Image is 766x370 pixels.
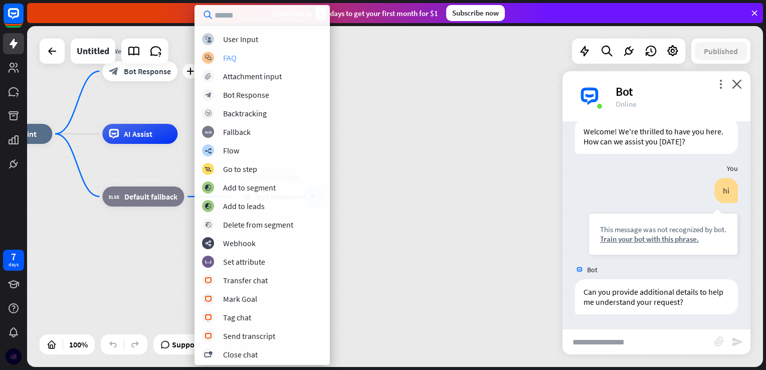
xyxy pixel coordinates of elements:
[124,129,152,139] span: AI Assist
[205,314,212,321] i: block_livechat
[205,259,212,265] i: block_set_attribute
[124,66,171,76] span: Bot Response
[172,336,201,352] span: Support
[575,119,738,154] div: Welcome! We're thrilled to have you here. How can we assist you [DATE]?
[616,84,738,99] div: Bot
[223,238,256,248] div: Webhook
[695,42,747,60] button: Published
[205,240,212,247] i: webhooks
[223,275,268,285] div: Transfer chat
[205,277,212,284] i: block_livechat
[223,108,267,118] div: Backtracking
[223,257,265,267] div: Set attribute
[223,53,237,63] div: FAQ
[66,336,91,352] div: 100%
[95,46,185,56] div: Welcome message
[223,220,293,230] div: Delete from segment
[109,192,119,202] i: block_fallback
[600,225,726,234] div: This message was not recognized by bot.
[186,68,194,75] i: plus
[223,127,251,137] div: Fallback
[223,34,258,44] div: User Input
[446,5,505,21] div: Subscribe now
[223,349,258,359] div: Close chat
[223,145,239,155] div: Flow
[732,79,742,89] i: close
[223,201,265,211] div: Add to leads
[223,294,257,304] div: Mark Goal
[205,110,212,117] i: block_backtracking
[273,7,438,20] div: Subscribe in days to get your first month for $1
[9,261,19,268] div: days
[223,71,282,81] div: Attachment input
[205,36,212,43] i: block_user_input
[714,336,724,346] i: block_attachment
[727,164,738,173] span: You
[205,184,212,191] i: block_add_to_segment
[716,79,725,89] i: more_vert
[205,92,212,98] i: block_bot_response
[600,234,726,244] div: Train your bot with this phrase.
[77,39,109,64] div: Untitled
[731,336,743,348] i: send
[204,351,212,358] i: block_close_chat
[205,73,212,80] i: block_attachment
[223,182,276,193] div: Add to segment
[223,164,257,174] div: Go to step
[205,147,212,154] i: builder_tree
[616,99,738,109] div: Online
[205,222,212,228] i: block_delete_from_segment
[223,331,275,341] div: Send transcript
[205,203,212,210] i: block_add_to_segment
[124,192,177,202] span: Default fallback
[223,90,269,100] div: Bot Response
[223,312,251,322] div: Tag chat
[205,333,212,339] i: block_livechat
[3,250,24,271] a: 7 days
[8,4,38,34] button: Open LiveChat chat widget
[205,296,212,302] i: block_livechat
[109,66,119,76] i: block_bot_response
[205,129,212,135] i: block_fallback
[714,178,738,203] div: hi
[575,279,738,314] div: Can you provide additional details to help me understand your request?
[205,55,212,61] i: block_faq
[587,265,598,274] span: Bot
[205,166,212,172] i: block_goto
[11,252,16,261] div: 7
